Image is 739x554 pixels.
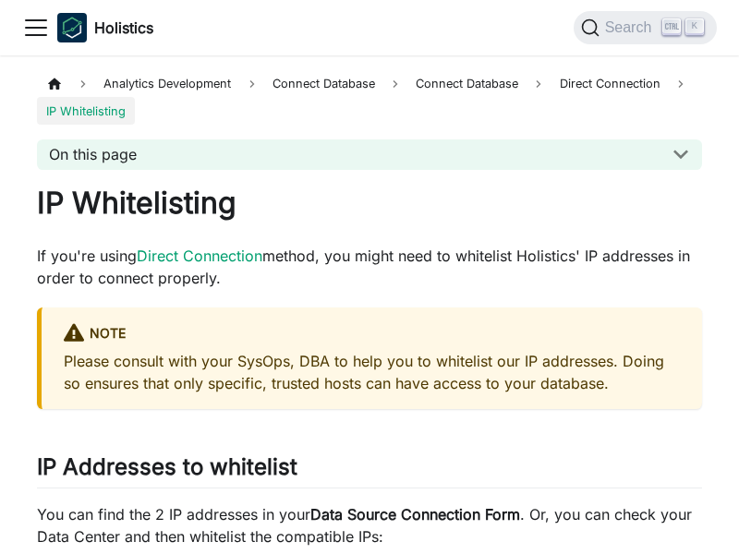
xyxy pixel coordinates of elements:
[57,13,87,42] img: Holistics
[57,13,153,42] a: HolisticsHolistics
[310,505,520,524] strong: Data Source Connection Form
[37,245,702,289] p: If you're using method, you might need to whitelist Holistics' IP addresses in order to connect p...
[37,503,702,548] p: You can find the 2 IP addresses in your . Or, you can check your Data Center and then whitelist t...
[37,453,702,488] h2: IP Addresses to whitelist
[137,247,262,265] a: Direct Connection
[64,350,680,394] p: Please consult with your SysOps, DBA to help you to whitelist our IP addresses. Doing so ensures ...
[37,70,702,125] nav: Breadcrumbs
[94,70,240,97] span: Analytics Development
[37,97,135,124] span: IP Whitelisting
[600,19,663,36] span: Search
[37,185,702,222] h1: IP Whitelisting
[37,70,72,97] a: Home page
[37,139,702,170] button: On this page
[550,70,669,97] a: Direct Connection
[560,77,660,90] span: Direct Connection
[263,70,384,97] span: Connect Database
[574,11,717,44] button: Search (Ctrl+K)
[406,70,527,97] a: Connect Database
[94,17,153,39] b: Holistics
[416,77,518,90] span: Connect Database
[64,322,680,346] div: NOTE
[685,18,704,35] kbd: K
[22,14,50,42] button: Toggle navigation bar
